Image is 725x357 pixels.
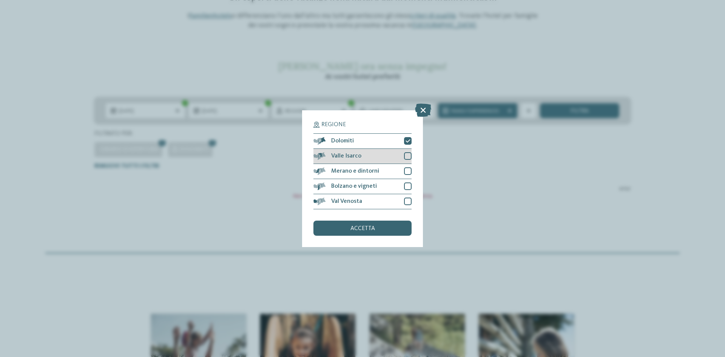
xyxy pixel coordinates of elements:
[321,122,346,128] span: Regione
[331,198,362,204] span: Val Venosta
[331,168,379,174] span: Merano e dintorni
[331,138,354,144] span: Dolomiti
[331,153,361,159] span: Valle Isarco
[350,226,375,232] span: accetta
[331,183,377,189] span: Bolzano e vigneti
